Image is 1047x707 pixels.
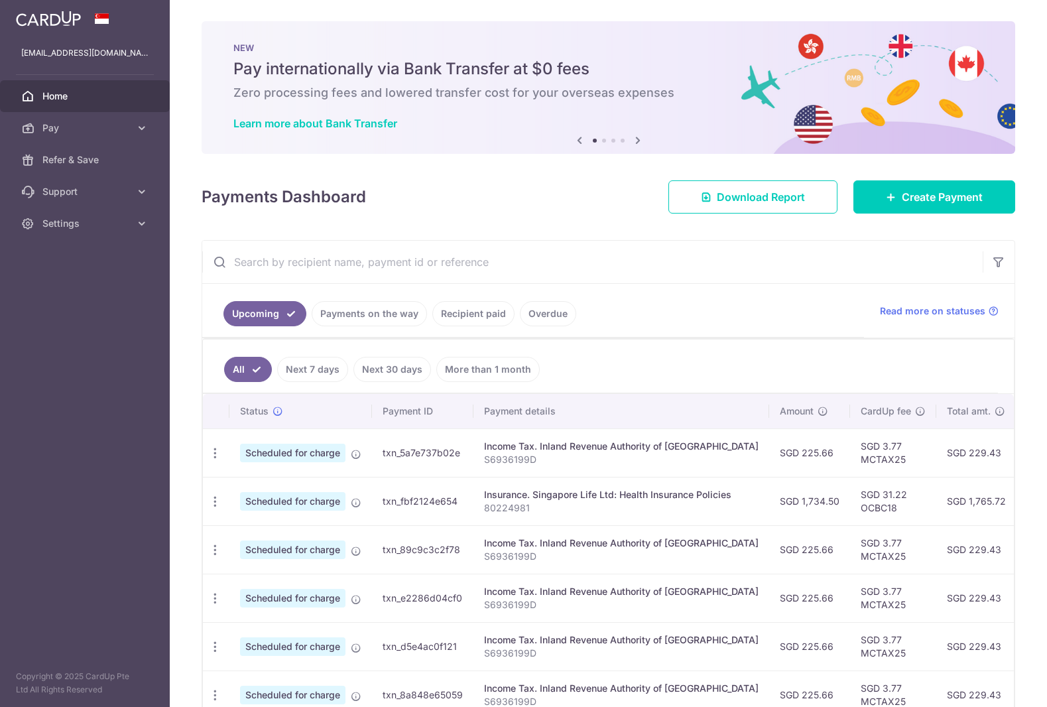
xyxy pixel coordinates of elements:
td: SGD 229.43 [936,428,1017,477]
span: Status [240,405,269,418]
td: SGD 31.22 OCBC18 [850,477,936,525]
td: SGD 3.77 MCTAX25 [850,525,936,574]
td: SGD 3.77 MCTAX25 [850,574,936,622]
div: Income Tax. Inland Revenue Authority of [GEOGRAPHIC_DATA] [484,537,759,550]
p: 80224981 [484,501,759,515]
h6: Zero processing fees and lowered transfer cost for your overseas expenses [233,85,983,101]
a: All [224,357,272,382]
span: Scheduled for charge [240,589,345,608]
td: SGD 3.77 MCTAX25 [850,428,936,477]
td: SGD 1,734.50 [769,477,850,525]
span: CardUp fee [861,405,911,418]
p: S6936199D [484,598,759,611]
td: SGD 1,765.72 [936,477,1017,525]
a: Next 30 days [353,357,431,382]
span: Download Report [717,189,805,205]
span: Pay [42,121,130,135]
span: Support [42,185,130,198]
td: SGD 3.77 MCTAX25 [850,622,936,671]
div: Insurance. Singapore Life Ltd: Health Insurance Policies [484,488,759,501]
div: Income Tax. Inland Revenue Authority of [GEOGRAPHIC_DATA] [484,440,759,453]
input: Search by recipient name, payment id or reference [202,241,983,283]
td: SGD 225.66 [769,574,850,622]
td: SGD 225.66 [769,622,850,671]
span: Total amt. [947,405,991,418]
h4: Payments Dashboard [202,185,366,209]
span: Read more on statuses [880,304,985,318]
img: CardUp [16,11,81,27]
a: Recipient paid [432,301,515,326]
td: txn_5a7e737b02e [372,428,473,477]
h5: Pay internationally via Bank Transfer at $0 fees [233,58,983,80]
td: SGD 229.43 [936,574,1017,622]
a: Download Report [668,180,837,214]
td: SGD 225.66 [769,428,850,477]
a: Upcoming [223,301,306,326]
img: Bank transfer banner [202,21,1015,154]
div: Income Tax. Inland Revenue Authority of [GEOGRAPHIC_DATA] [484,682,759,695]
span: Settings [42,217,130,230]
span: Home [42,90,130,103]
span: Scheduled for charge [240,541,345,559]
span: Scheduled for charge [240,444,345,462]
a: Payments on the way [312,301,427,326]
th: Payment details [473,394,769,428]
span: Scheduled for charge [240,637,345,656]
span: Scheduled for charge [240,686,345,704]
a: Create Payment [853,180,1015,214]
p: S6936199D [484,647,759,660]
td: txn_fbf2124e654 [372,477,473,525]
span: Amount [780,405,814,418]
a: Read more on statuses [880,304,999,318]
td: txn_89c9c3c2f78 [372,525,473,574]
td: SGD 229.43 [936,525,1017,574]
a: Next 7 days [277,357,348,382]
p: NEW [233,42,983,53]
span: Create Payment [902,189,983,205]
span: Refer & Save [42,153,130,166]
p: [EMAIL_ADDRESS][DOMAIN_NAME] [21,46,149,60]
th: Payment ID [372,394,473,428]
div: Income Tax. Inland Revenue Authority of [GEOGRAPHIC_DATA] [484,585,759,598]
a: Overdue [520,301,576,326]
a: Learn more about Bank Transfer [233,117,397,130]
a: More than 1 month [436,357,540,382]
p: S6936199D [484,550,759,563]
td: SGD 225.66 [769,525,850,574]
span: Scheduled for charge [240,492,345,511]
td: SGD 229.43 [936,622,1017,671]
div: Income Tax. Inland Revenue Authority of [GEOGRAPHIC_DATA] [484,633,759,647]
p: S6936199D [484,453,759,466]
td: txn_e2286d04cf0 [372,574,473,622]
td: txn_d5e4ac0f121 [372,622,473,671]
